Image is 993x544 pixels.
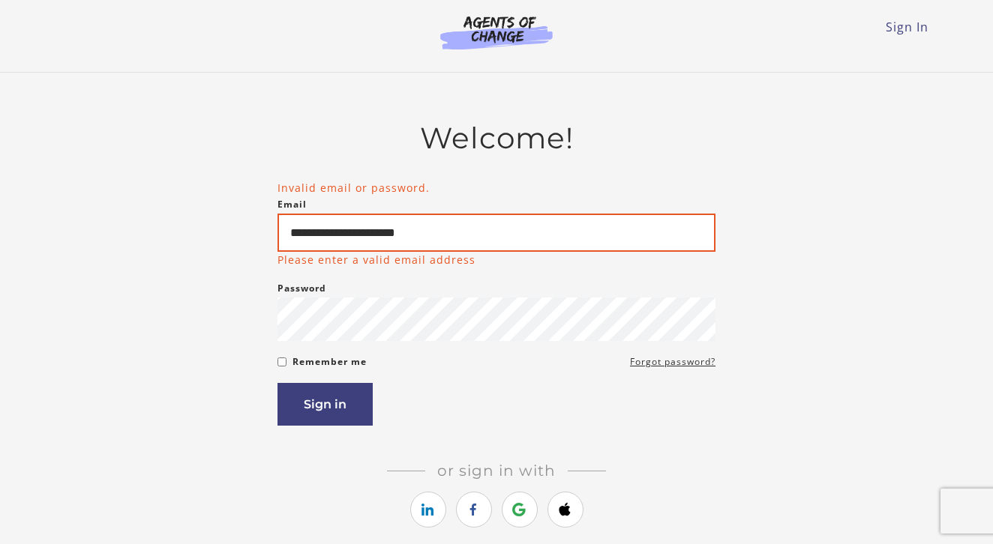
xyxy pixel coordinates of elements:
a: https://courses.thinkific.com/users/auth/google?ss%5Breferral%5D=&ss%5Buser_return_to%5D=&ss%5Bvi... [502,492,538,528]
a: Forgot password? [630,353,715,371]
a: https://courses.thinkific.com/users/auth/linkedin?ss%5Breferral%5D=&ss%5Buser_return_to%5D=&ss%5B... [410,492,446,528]
span: Or sign in with [425,462,568,480]
label: Password [277,279,326,297]
p: Please enter a valid email address [277,252,475,268]
img: Agents of Change Logo [424,15,568,49]
label: Remember me [292,353,367,371]
li: Invalid email or password. [277,180,715,196]
a: Sign In [886,19,928,35]
button: Sign in [277,383,373,426]
h2: Welcome! [277,121,715,156]
label: Email [277,196,307,214]
a: https://courses.thinkific.com/users/auth/apple?ss%5Breferral%5D=&ss%5Buser_return_to%5D=&ss%5Bvis... [547,492,583,528]
a: https://courses.thinkific.com/users/auth/facebook?ss%5Breferral%5D=&ss%5Buser_return_to%5D=&ss%5B... [456,492,492,528]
